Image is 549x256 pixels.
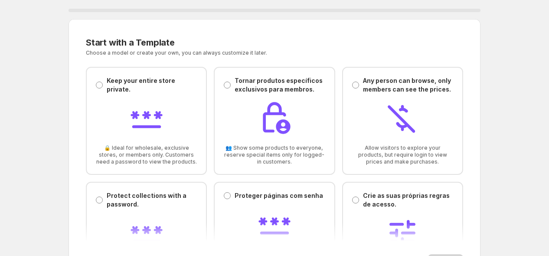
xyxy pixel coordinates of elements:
img: Everyone can browse, only members see prices [385,101,420,135]
p: Crie as suas próprias regras de acesso. [363,191,454,209]
span: 👥 Show some products to everyone, reserve special items only for logged-in customers. [223,144,325,165]
p: Protect collections with a password. [107,191,197,209]
p: Any person can browse, only members can see the prices. [363,76,454,94]
p: Tornar produtos específicos exclusivos para membros. [235,76,325,94]
p: Proteger páginas com senha [235,191,323,200]
p: Keep your entire store private. [107,76,197,94]
span: Allow visitors to explore your products, but require login to view prices and make purchases. [352,144,454,165]
p: Choose a model or create your own, you can always customize it later. [86,49,362,56]
img: Password-protect collections [129,216,164,250]
img: Make specific products members-only [257,101,292,135]
span: Start with a Template [86,37,175,48]
img: Keep your entire store private [129,101,164,135]
img: Build your own access rules [385,216,420,250]
span: 🔒 Ideal for wholesale, exclusive stores, or members only. Customers need a password to view the p... [95,144,197,165]
img: Password-protect pages [257,207,292,242]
